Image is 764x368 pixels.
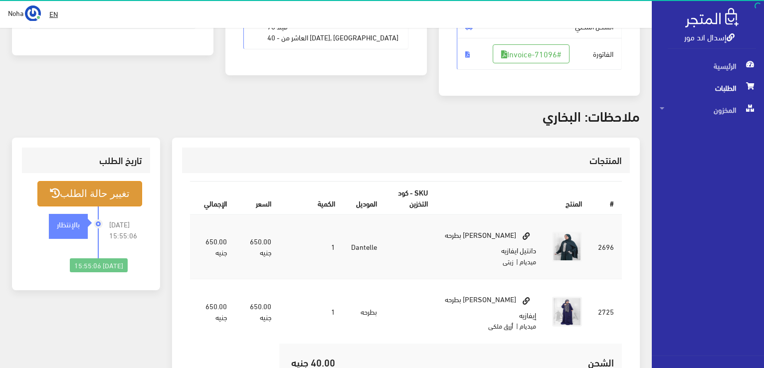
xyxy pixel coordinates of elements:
[503,255,518,267] small: | زيتى
[351,357,614,368] h5: الشحن
[652,99,764,121] a: المخزون
[49,7,58,20] u: EN
[493,44,570,63] a: #Invoice-71096
[235,214,279,279] td: 650.00 جنيه
[652,55,764,77] a: الرئيسية
[45,5,62,23] a: EN
[684,29,735,44] a: إسدال اند مور
[436,214,544,279] td: [PERSON_NAME] بطرحه دانتيل ايفازيه
[25,5,41,21] img: ...
[279,214,343,279] td: 1
[590,279,622,344] td: 2725
[685,8,739,27] img: .
[37,181,142,206] button: تغيير حالة الطلب
[660,99,756,121] span: المخزون
[488,320,518,332] small: | أزرق ملكى
[8,6,23,19] span: Noha
[343,279,385,344] td: بطرحه
[235,182,279,214] th: السعر
[385,182,436,214] th: SKU - كود التخزين
[235,279,279,344] td: 650.00 جنيه
[190,156,622,165] h3: المنتجات
[70,258,128,272] div: [DATE] 15:55:06
[457,38,622,70] span: الفاتورة
[57,218,80,229] strong: بالإنتظار
[190,279,235,344] td: 650.00 جنيه
[190,182,235,214] th: اﻹجمالي
[652,77,764,99] a: الطلبات
[520,320,536,332] small: ميديام
[520,255,536,267] small: ميديام
[343,182,385,214] th: الموديل
[12,108,640,123] h3: ملاحظات: البخاري
[279,182,343,214] th: الكمية
[8,5,41,21] a: ... Noha
[590,214,622,279] td: 2696
[436,279,544,344] td: [PERSON_NAME] بطرحه إيفازيه
[279,279,343,344] td: 1
[109,219,142,241] span: [DATE] 15:55:06
[190,214,235,279] td: 650.00 جنيه
[660,77,756,99] span: الطلبات
[436,182,590,214] th: المنتج
[30,156,142,165] h3: تاريخ الطلب
[590,182,622,214] th: #
[660,55,756,77] span: الرئيسية
[287,357,335,368] h5: 40.00 جنيه
[343,214,385,279] td: Dantelle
